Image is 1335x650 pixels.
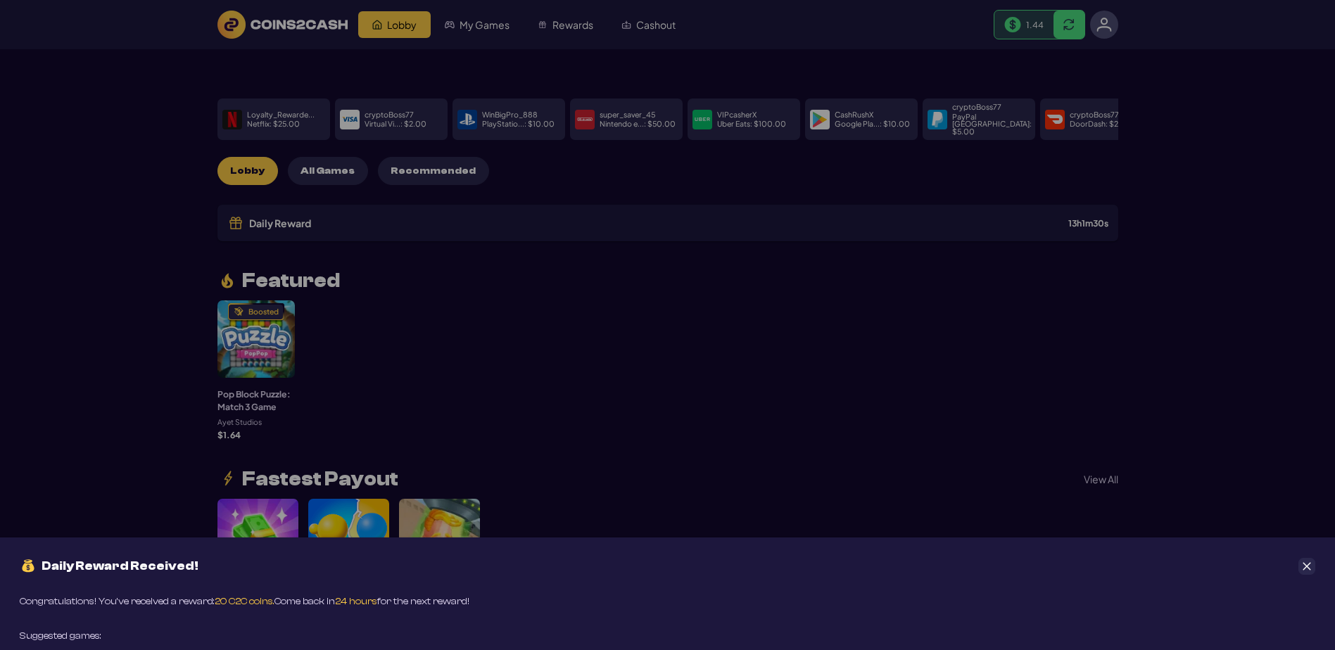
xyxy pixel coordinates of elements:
div: Suggested games: [20,629,101,644]
img: money [20,557,37,575]
span: 24 hours [335,596,377,607]
button: Close [1298,558,1315,575]
span: 20 C2C coins. [215,596,274,607]
span: Daily Reward Received! [42,560,198,573]
div: Congratulations! You’ve received a reward: Come back in for the next reward! [20,594,469,609]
